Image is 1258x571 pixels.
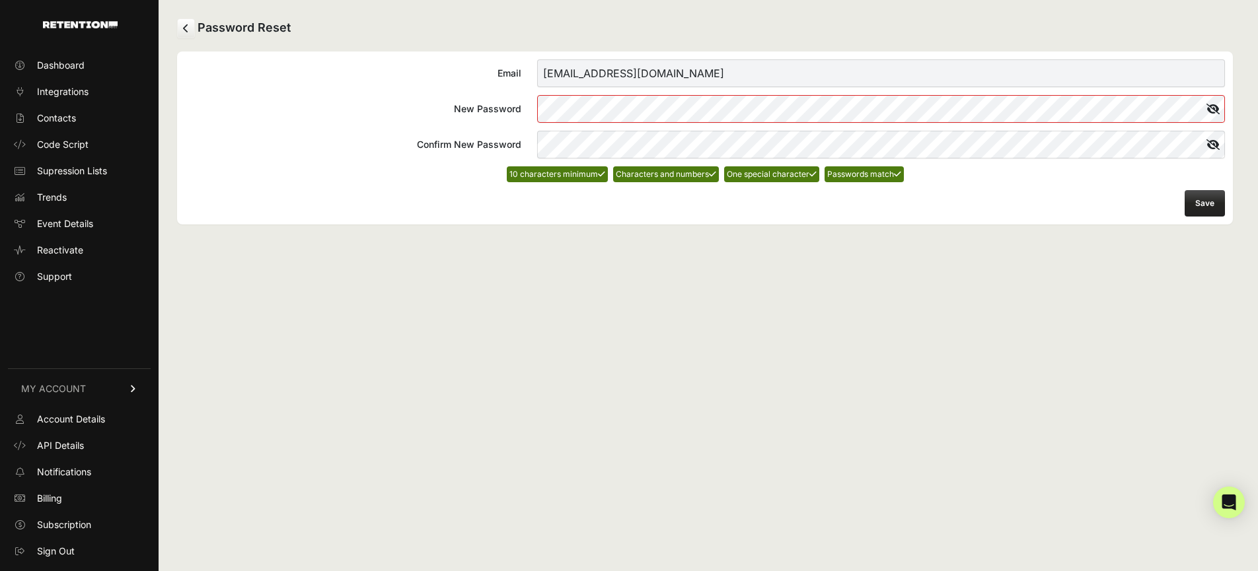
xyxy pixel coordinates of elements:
[8,108,151,129] a: Contacts
[8,81,151,102] a: Integrations
[37,217,93,230] span: Event Details
[825,166,904,182] li: Passwords match
[185,102,521,116] div: New Password
[37,270,72,283] span: Support
[43,21,118,28] img: Retention.com
[185,67,521,80] div: Email
[8,240,151,261] a: Reactivate
[21,382,86,395] span: MY ACCOUNT
[8,266,151,287] a: Support
[8,488,151,509] a: Billing
[507,166,608,182] li: 10 characters minimum
[37,413,105,426] span: Account Details
[37,439,84,452] span: API Details
[8,409,151,430] a: Account Details
[724,166,819,182] li: One special character
[8,514,151,535] a: Subscription
[37,112,76,125] span: Contacts
[37,191,67,204] span: Trends
[37,545,75,558] span: Sign Out
[537,59,1225,87] input: Email
[613,166,719,182] li: Characters and numbers
[1213,487,1245,518] div: Open Intercom Messenger
[185,138,521,151] div: Confirm New Password
[37,164,107,178] span: Supression Lists
[8,541,151,562] a: Sign Out
[8,134,151,155] a: Code Script
[8,55,151,76] a: Dashboard
[37,518,91,531] span: Subscription
[8,461,151,483] a: Notifications
[8,368,151,409] a: MY ACCOUNT
[177,18,1233,38] h2: Password Reset
[37,138,89,151] span: Code Script
[37,465,91,479] span: Notifications
[37,244,83,257] span: Reactivate
[1185,190,1225,217] button: Save
[8,160,151,182] a: Supression Lists
[37,59,85,72] span: Dashboard
[537,131,1225,158] input: Confirm New Password
[8,213,151,234] a: Event Details
[37,492,62,505] span: Billing
[37,85,89,98] span: Integrations
[8,435,151,456] a: API Details
[8,187,151,208] a: Trends
[537,95,1225,123] input: New Password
